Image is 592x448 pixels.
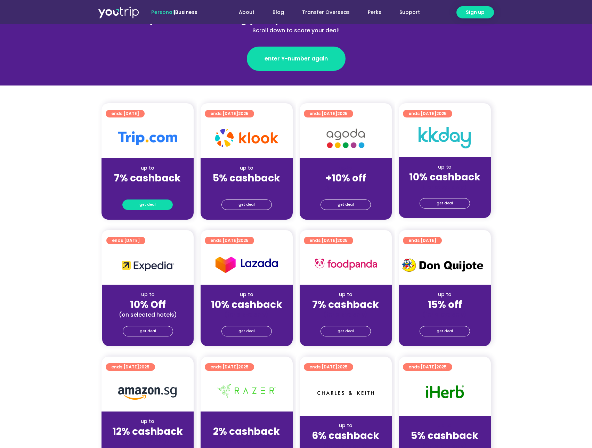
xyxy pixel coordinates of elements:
[206,291,287,298] div: up to
[312,429,379,442] strong: 6% cashback
[338,326,354,336] span: get deal
[337,237,348,243] span: 2025
[359,6,390,19] a: Perks
[114,171,181,185] strong: 7% cashback
[111,363,149,371] span: ends [DATE]
[213,171,280,185] strong: 5% cashback
[205,110,254,117] a: ends [DATE]2025
[408,237,436,244] span: ends [DATE]
[408,363,447,371] span: ends [DATE]
[206,185,287,192] div: (for stays only)
[247,47,346,71] a: enter Y-number again
[404,422,485,429] div: up to
[321,326,371,336] a: get deal
[304,363,353,371] a: ends [DATE]2025
[210,363,249,371] span: ends [DATE]
[106,363,155,371] a: ends [DATE]2025
[106,237,145,244] a: ends [DATE]
[456,6,494,18] a: Sign up
[309,363,348,371] span: ends [DATE]
[238,200,255,210] span: get deal
[112,425,183,438] strong: 12% cashback
[221,326,272,336] a: get deal
[404,184,485,191] div: (for stays only)
[337,364,348,370] span: 2025
[404,291,485,298] div: up to
[151,9,197,16] span: |
[107,418,188,425] div: up to
[337,111,348,116] span: 2025
[205,363,254,371] a: ends [DATE]2025
[466,9,485,16] span: Sign up
[408,110,447,117] span: ends [DATE]
[265,55,328,63] span: enter Y-number again
[139,364,149,370] span: 2025
[309,237,348,244] span: ends [DATE]
[305,311,386,318] div: (for stays only)
[107,438,188,445] div: (for stays only)
[205,237,254,244] a: ends [DATE]2025
[111,110,139,117] span: ends [DATE]
[216,6,429,19] nav: Menu
[409,170,480,184] strong: 10% cashback
[210,237,249,244] span: ends [DATE]
[107,164,188,172] div: up to
[436,364,447,370] span: 2025
[304,237,353,244] a: ends [DATE]2025
[312,298,379,311] strong: 7% cashback
[238,364,249,370] span: 2025
[106,110,145,117] a: ends [DATE]
[206,311,287,318] div: (for stays only)
[293,6,359,19] a: Transfer Overseas
[403,110,452,117] a: ends [DATE]2025
[305,291,386,298] div: up to
[309,110,348,117] span: ends [DATE]
[123,326,173,336] a: get deal
[206,438,287,445] div: (for stays only)
[305,422,386,429] div: up to
[151,9,174,16] span: Personal
[428,298,462,311] strong: 15% off
[139,200,156,210] span: get deal
[122,199,173,210] a: get deal
[213,425,280,438] strong: 2% cashback
[411,429,478,442] strong: 5% cashback
[403,363,452,371] a: ends [DATE]2025
[437,198,453,208] span: get deal
[404,311,485,318] div: (for stays only)
[108,311,188,318] div: (on selected hotels)
[305,185,386,192] div: (for stays only)
[112,237,140,244] span: ends [DATE]
[221,199,272,210] a: get deal
[263,6,293,19] a: Blog
[390,6,429,19] a: Support
[206,164,287,172] div: up to
[108,291,188,298] div: up to
[230,6,263,19] a: About
[304,110,353,117] a: ends [DATE]2025
[339,164,352,171] span: up to
[321,199,371,210] a: get deal
[145,26,447,35] div: Scroll down to score your deal!
[238,237,249,243] span: 2025
[211,298,282,311] strong: 10% cashback
[403,237,442,244] a: ends [DATE]
[420,326,470,336] a: get deal
[325,171,366,185] strong: +10% off
[107,185,188,192] div: (for stays only)
[238,111,249,116] span: 2025
[140,326,156,336] span: get deal
[338,200,354,210] span: get deal
[437,326,453,336] span: get deal
[404,163,485,171] div: up to
[175,9,197,16] a: Business
[436,111,447,116] span: 2025
[206,418,287,425] div: up to
[210,110,249,117] span: ends [DATE]
[420,198,470,209] a: get deal
[130,298,166,311] strong: 10% Off
[238,326,255,336] span: get deal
